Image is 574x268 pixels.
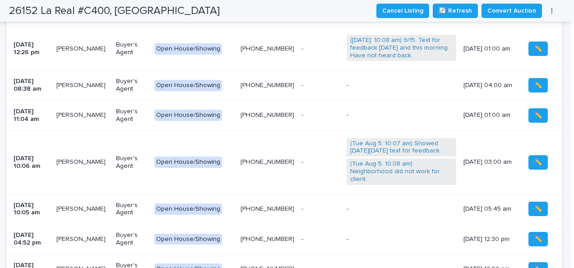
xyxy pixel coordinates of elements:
[116,202,147,217] p: Buyer's Agent
[347,205,456,213] p: -
[463,205,518,213] p: [DATE] 05:45 am
[116,155,147,170] p: Buyer's Agent
[241,46,294,52] a: [PHONE_NUMBER]
[56,157,107,166] p: [PERSON_NAME]
[6,194,562,224] tr: [DATE] 10:05 am[PERSON_NAME][PERSON_NAME] Buyer's AgentOpen House/Showing[PHONE_NUMBER] -- -[DATE...
[301,234,305,243] p: -
[241,206,294,212] a: [PHONE_NUMBER]
[376,4,429,18] button: Cancel Listing
[154,157,222,168] div: Open House/Showing
[154,43,222,55] div: Open House/Showing
[6,224,562,254] tr: [DATE] 04:52 pm[PERSON_NAME][PERSON_NAME] Buyer's AgentOpen House/Showing[PHONE_NUMBER] -- -[DATE...
[154,234,222,245] div: Open House/Showing
[301,157,305,166] p: -
[116,78,147,93] p: Buyer's Agent
[463,158,518,166] p: [DATE] 03:00 am
[528,42,548,56] button: ✏️
[528,232,548,246] button: ✏️
[528,202,548,216] button: ✏️
[350,160,453,183] a: (Tue Aug 5: 10:08 am) Neighborhood did not work for client.
[528,108,548,123] button: ✏️
[534,204,542,213] span: ✏️
[241,236,294,242] a: [PHONE_NUMBER]
[347,236,456,243] p: -
[481,4,542,18] button: Convert Auction
[463,82,518,89] p: [DATE] 04:00 am
[116,108,147,123] p: Buyer's Agent
[487,6,536,15] span: Convert Auction
[14,155,49,170] p: [DATE] 10:06 am
[9,5,220,18] h2: 26152 La Real #C400, [GEOGRAPHIC_DATA]
[463,236,518,243] p: [DATE] 12:30 pm
[241,159,294,165] a: [PHONE_NUMBER]
[463,111,518,119] p: [DATE] 01:00 am
[439,6,472,15] span: 🔄 Refresh
[6,70,562,101] tr: [DATE] 08:38 am[PERSON_NAME][PERSON_NAME] Buyer's AgentOpen House/Showing[PHONE_NUMBER] -- -[DATE...
[56,234,107,243] p: Leland Pfannenstiel
[56,203,107,213] p: [PERSON_NAME]
[534,111,542,120] span: ✏️
[382,6,423,15] span: Cancel Listing
[433,4,478,18] button: 🔄 Refresh
[241,82,294,88] a: [PHONE_NUMBER]
[154,80,222,91] div: Open House/Showing
[241,112,294,118] a: [PHONE_NUMBER]
[116,231,147,247] p: Buyer's Agent
[56,80,107,89] p: [PERSON_NAME]
[14,108,49,123] p: [DATE] 11:04 am
[14,41,49,56] p: [DATE] 12:26 pm
[116,41,147,56] p: Buyer's Agent
[154,110,222,121] div: Open House/Showing
[347,111,456,119] p: -
[154,203,222,215] div: Open House/Showing
[56,110,107,119] p: Ryan Chisstianson
[14,78,49,93] p: [DATE] 08:38 am
[528,155,548,170] button: ✏️
[56,43,107,53] p: [PERSON_NAME]
[14,202,49,217] p: [DATE] 10:05 am
[347,82,456,89] p: -
[534,158,542,167] span: ✏️
[301,80,305,89] p: -
[6,101,562,131] tr: [DATE] 11:04 am[PERSON_NAME][PERSON_NAME] Buyer's AgentOpen House/Showing[PHONE_NUMBER] -- -[DATE...
[14,231,49,247] p: [DATE] 04:52 pm
[6,28,562,70] tr: [DATE] 12:26 pm[PERSON_NAME][PERSON_NAME] Buyer's AgentOpen House/Showing[PHONE_NUMBER] -- ([DATE...
[534,81,542,90] span: ✏️
[6,130,562,194] tr: [DATE] 10:06 am[PERSON_NAME][PERSON_NAME] Buyer's AgentOpen House/Showing[PHONE_NUMBER] -- (Tue A...
[534,44,542,53] span: ✏️
[528,78,548,92] button: ✏️
[350,37,453,59] a: ([DATE]: 10:08 am) 9/15. Text for feedback [DATE] and this morning. Have not heard back.
[534,235,542,244] span: ✏️
[301,110,305,119] p: -
[463,45,518,53] p: [DATE] 01:00 am
[350,140,453,155] a: (Tue Aug 5: 10:07 am) Showed [DATE][DATE] text for feedback.
[301,43,305,53] p: -
[301,203,305,213] p: -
